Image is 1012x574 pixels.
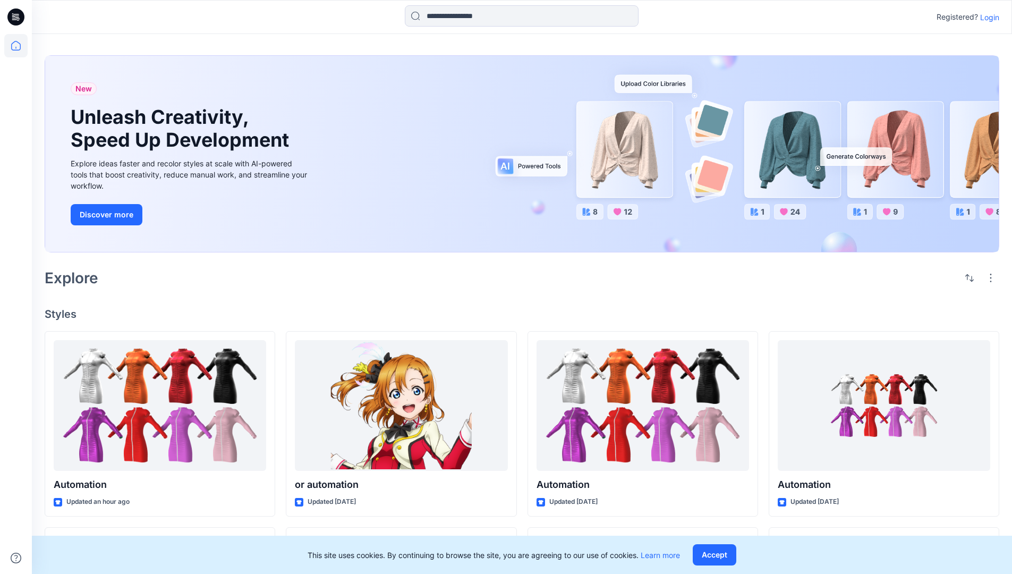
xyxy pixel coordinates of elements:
[295,477,507,492] p: or automation
[71,204,142,225] button: Discover more
[54,340,266,471] a: Automation
[71,106,294,151] h1: Unleash Creativity, Speed Up Development
[937,11,978,23] p: Registered?
[71,204,310,225] a: Discover more
[980,12,999,23] p: Login
[75,82,92,95] span: New
[308,496,356,508] p: Updated [DATE]
[778,477,990,492] p: Automation
[537,477,749,492] p: Automation
[790,496,839,508] p: Updated [DATE]
[71,158,310,191] div: Explore ideas faster and recolor styles at scale with AI-powered tools that boost creativity, red...
[308,550,680,561] p: This site uses cookies. By continuing to browse the site, you are agreeing to our use of cookies.
[641,551,680,560] a: Learn more
[54,477,266,492] p: Automation
[537,340,749,471] a: Automation
[549,496,598,508] p: Updated [DATE]
[778,340,990,471] a: Automation
[45,308,999,320] h4: Styles
[45,269,98,286] h2: Explore
[295,340,507,471] a: or automation
[66,496,130,508] p: Updated an hour ago
[693,544,736,565] button: Accept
